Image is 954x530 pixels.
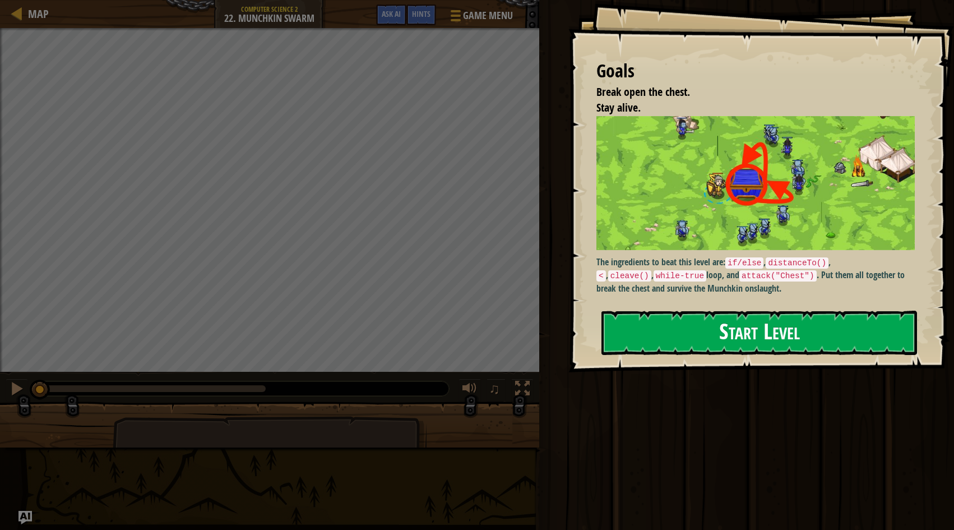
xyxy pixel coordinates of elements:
[766,257,828,269] code: distanceTo()
[596,84,690,99] span: Break open the chest.
[582,84,912,100] li: Break open the chest.
[601,311,917,355] button: Start Level
[596,270,606,282] code: <
[596,116,915,250] img: Munchkin swarm
[459,379,481,402] button: Adjust volume
[489,380,500,397] span: ♫
[582,100,912,116] li: Stay alive.
[654,270,706,282] code: while-true
[487,379,506,402] button: ♫
[28,6,49,21] span: Map
[608,270,651,282] code: cleave()
[6,379,28,402] button: ⌘ + P: Pause
[725,257,763,269] code: if/else
[511,379,534,402] button: Toggle fullscreen
[596,58,915,84] div: Goals
[22,6,49,21] a: Map
[376,4,406,25] button: Ask AI
[382,8,401,19] span: Ask AI
[463,8,513,23] span: Game Menu
[442,4,520,31] button: Game Menu
[18,511,32,524] button: Ask AI
[596,256,915,295] p: The ingredients to beat this level are: , , , , loop, and . Put them all together to break the ch...
[596,100,641,115] span: Stay alive.
[412,8,430,19] span: Hints
[739,270,817,282] code: attack("Chest")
